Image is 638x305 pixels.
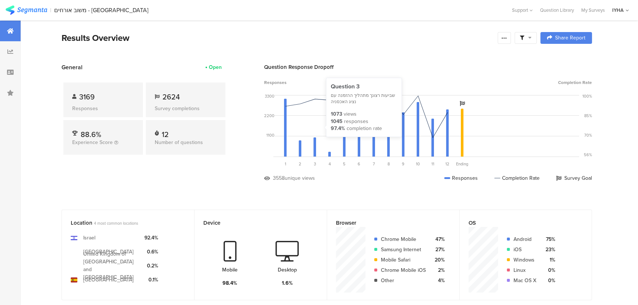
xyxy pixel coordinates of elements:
[83,250,139,281] div: United Kingdom of [GEOGRAPHIC_DATA] and [GEOGRAPHIC_DATA]
[558,79,592,86] span: Completion Rate
[542,235,555,243] div: 75%
[584,132,592,138] div: 70%
[542,246,555,253] div: 23%
[381,235,426,243] div: Chrome Mobile
[432,277,445,284] div: 4%
[584,152,592,158] div: 56%
[331,83,397,91] div: Question 3
[222,266,238,274] div: Mobile
[71,219,173,227] div: Location
[264,113,274,119] div: 2200
[512,4,533,16] div: Support
[273,174,285,182] div: 3558
[612,7,624,14] div: IYHA
[578,7,609,14] a: My Surveys
[50,6,51,14] div: |
[94,220,138,226] span: 4 most common locations
[155,105,217,112] div: Survey completions
[381,277,426,284] div: Other
[344,118,368,125] div: responses
[144,248,158,256] div: 0.6%
[331,118,343,125] div: 1045
[469,219,571,227] div: OS
[445,161,449,167] span: 12
[162,129,169,136] div: 12
[582,93,592,99] div: 100%
[555,35,585,41] span: Share Report
[347,125,382,132] div: completion rate
[432,256,445,264] div: 20%
[203,219,306,227] div: Device
[83,276,134,284] div: [GEOGRAPHIC_DATA]
[556,174,592,182] div: Survey Goal
[584,113,592,119] div: 85%
[542,256,555,264] div: 1%
[343,161,346,167] span: 5
[331,92,397,105] div: שביעות רצונך מתהליך ההזמנה עם נציג האכסניה
[72,105,134,112] div: Responses
[285,161,286,167] span: 1
[329,161,331,167] span: 4
[381,256,426,264] div: Mobile Safari
[331,125,345,132] div: 97.4%
[402,161,404,167] span: 9
[282,279,293,287] div: 1.6%
[6,6,47,15] img: segmanta logo
[83,248,134,256] div: [GEOGRAPHIC_DATA]
[494,174,540,182] div: Completion Rate
[264,63,592,71] div: Question Response Dropoff
[144,276,158,284] div: 0.1%
[513,266,536,274] div: Linux
[209,63,222,71] div: Open
[266,132,274,138] div: 1100
[79,91,95,102] span: 3169
[388,161,390,167] span: 8
[314,161,316,167] span: 3
[285,174,315,182] div: unique views
[513,246,536,253] div: iOS
[144,262,158,270] div: 0.2%
[542,277,555,284] div: 0%
[344,111,357,118] div: views
[358,161,360,167] span: 6
[513,277,536,284] div: Mac OS X
[431,161,434,167] span: 11
[278,266,297,274] div: Desktop
[444,174,478,182] div: Responses
[381,266,426,274] div: Chrome Mobile iOS
[381,246,426,253] div: Samsung Internet
[162,91,180,102] span: 2624
[81,129,101,140] span: 88.6%
[331,111,342,118] div: 1073
[513,256,536,264] div: Windows
[299,161,301,167] span: 2
[432,246,445,253] div: 27%
[542,266,555,274] div: 0%
[264,79,287,86] span: Responses
[536,7,578,14] a: Question Library
[155,139,203,146] span: Number of questions
[336,219,438,227] div: Browser
[432,235,445,243] div: 47%
[54,7,148,14] div: משוב אורחים - [GEOGRAPHIC_DATA]
[373,161,375,167] span: 7
[455,161,470,167] div: Ending
[62,63,83,71] span: General
[416,161,420,167] span: 10
[83,234,95,242] div: Israel
[144,234,158,242] div: 92.4%
[265,93,274,99] div: 3300
[460,101,465,106] i: Survey Goal
[222,279,237,287] div: 98.4%
[62,31,494,45] div: Results Overview
[513,235,536,243] div: Android
[72,139,113,146] span: Experience Score
[432,266,445,274] div: 2%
